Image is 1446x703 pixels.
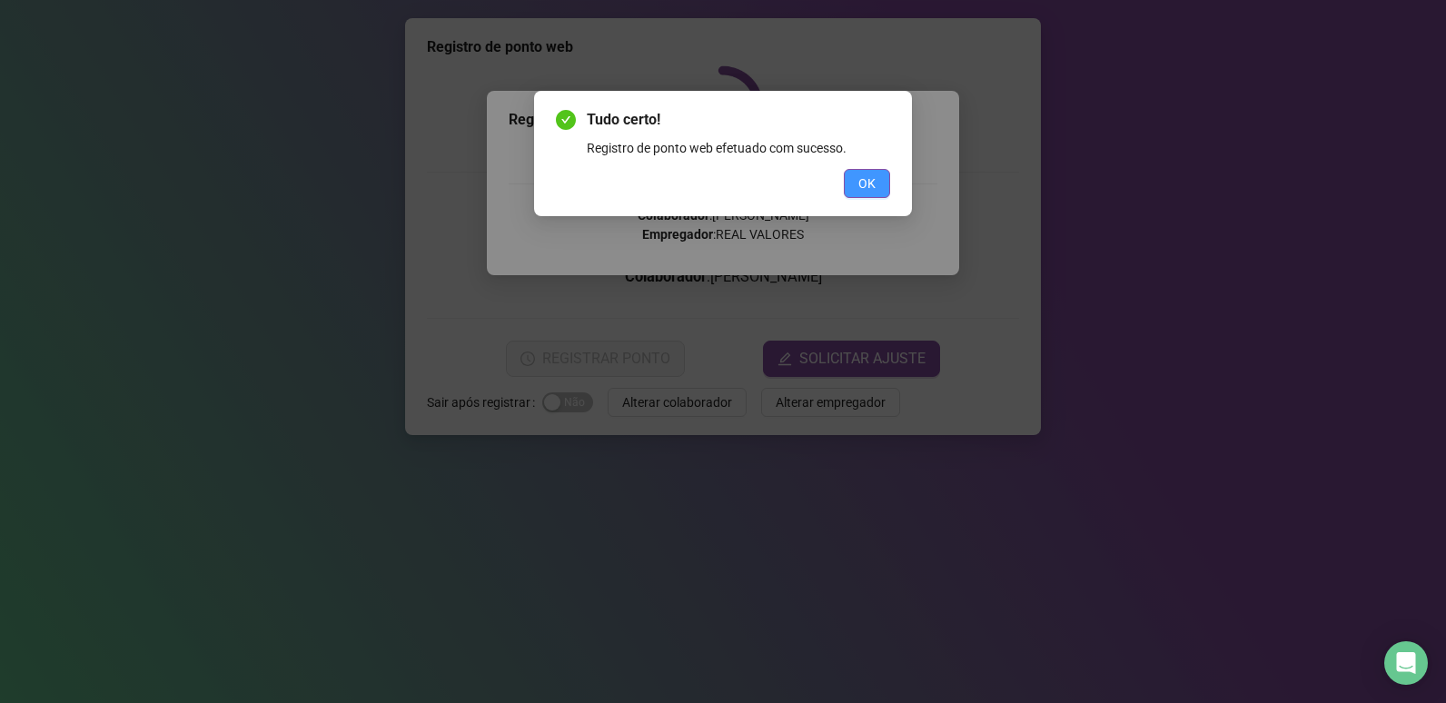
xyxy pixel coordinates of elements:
[1384,641,1428,685] div: Open Intercom Messenger
[844,169,890,198] button: OK
[587,138,890,158] div: Registro de ponto web efetuado com sucesso.
[587,109,890,131] span: Tudo certo!
[556,110,576,130] span: check-circle
[858,173,876,193] span: OK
